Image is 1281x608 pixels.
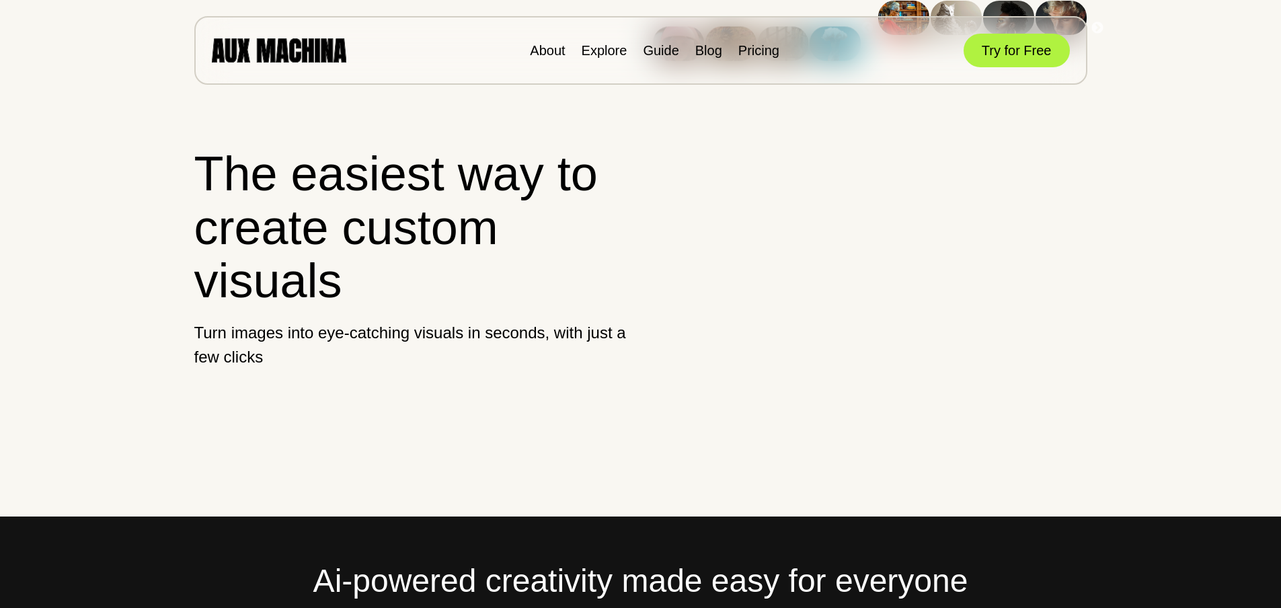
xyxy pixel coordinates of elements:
img: AUX MACHINA [212,38,346,62]
a: Pricing [738,43,779,58]
h2: Ai-powered creativity made easy for everyone [194,557,1087,605]
button: Try for Free [964,34,1070,67]
a: Explore [582,43,627,58]
h1: The easiest way to create custom visuals [194,147,629,307]
a: Guide [643,43,678,58]
p: Turn images into eye-catching visuals in seconds, with just a few clicks [194,321,629,369]
a: About [530,43,565,58]
a: Blog [695,43,722,58]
